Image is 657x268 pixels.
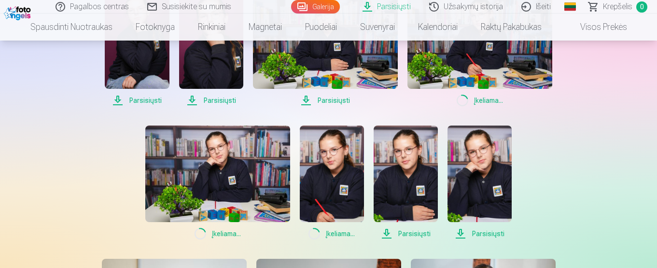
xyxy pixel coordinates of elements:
a: Puodeliai [294,14,349,41]
span: Parsisiųsti [253,95,398,106]
span: Įkeliama ... [300,228,364,240]
a: Visos prekės [553,14,639,41]
a: Raktų pakabukas [469,14,553,41]
a: Kalendoriai [406,14,469,41]
a: Įkeliama... [300,126,364,240]
span: Parsisiųsti [447,228,512,240]
a: Parsisiųsti [374,126,438,240]
a: Spausdinti nuotraukas [19,14,124,41]
a: Fotoknyga [124,14,186,41]
span: 0 [636,1,647,13]
a: Įkeliama... [145,126,290,240]
a: Suvenyrai [349,14,406,41]
a: Rinkiniai [186,14,237,41]
span: Parsisiųsti [179,95,243,106]
span: Parsisiųsti [105,95,169,106]
span: Krepšelis [603,1,632,13]
img: /fa2 [4,4,33,20]
span: Įkeliama ... [145,228,290,240]
a: Magnetai [237,14,294,41]
span: Įkeliama ... [407,95,552,106]
span: Parsisiųsti [374,228,438,240]
a: Parsisiųsti [447,126,512,240]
